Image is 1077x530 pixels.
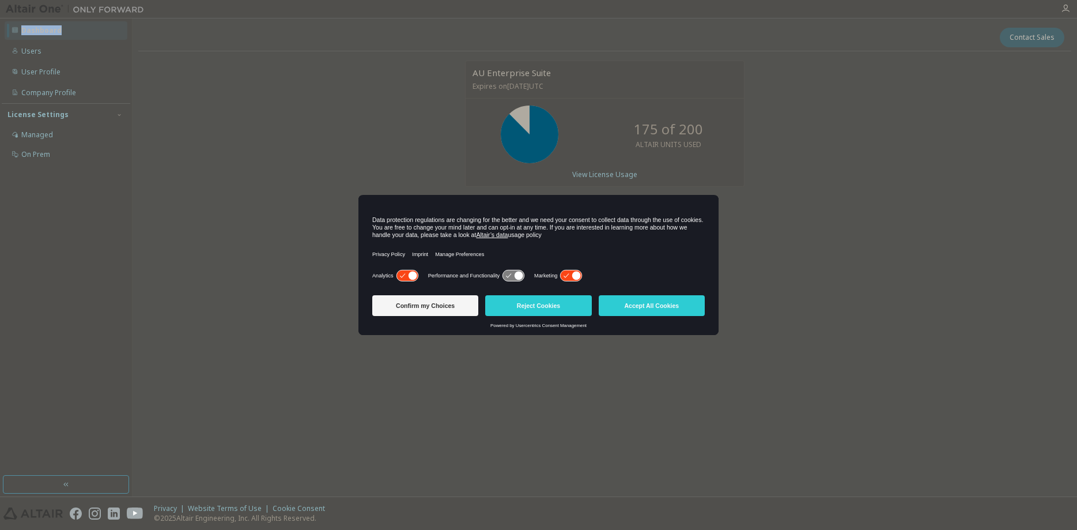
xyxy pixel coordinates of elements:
[473,81,734,91] p: Expires on [DATE] UTC
[6,3,150,15] img: Altair One
[636,140,701,149] p: ALTAIR UNITS USED
[70,508,82,520] img: facebook.svg
[21,67,61,77] div: User Profile
[21,150,50,159] div: On Prem
[473,67,551,78] span: AU Enterprise Suite
[634,119,703,139] p: 175 of 200
[108,508,120,520] img: linkedin.svg
[572,170,637,179] a: View License Usage
[21,130,53,140] div: Managed
[89,508,101,520] img: instagram.svg
[154,513,332,523] p: © 2025 Altair Engineering, Inc. All Rights Reserved.
[3,508,63,520] img: altair_logo.svg
[21,26,62,35] div: Dashboard
[127,508,143,520] img: youtube.svg
[7,110,69,119] div: License Settings
[154,504,188,513] div: Privacy
[273,504,332,513] div: Cookie Consent
[1000,28,1064,47] button: Contact Sales
[188,504,273,513] div: Website Terms of Use
[21,88,76,97] div: Company Profile
[21,47,41,56] div: Users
